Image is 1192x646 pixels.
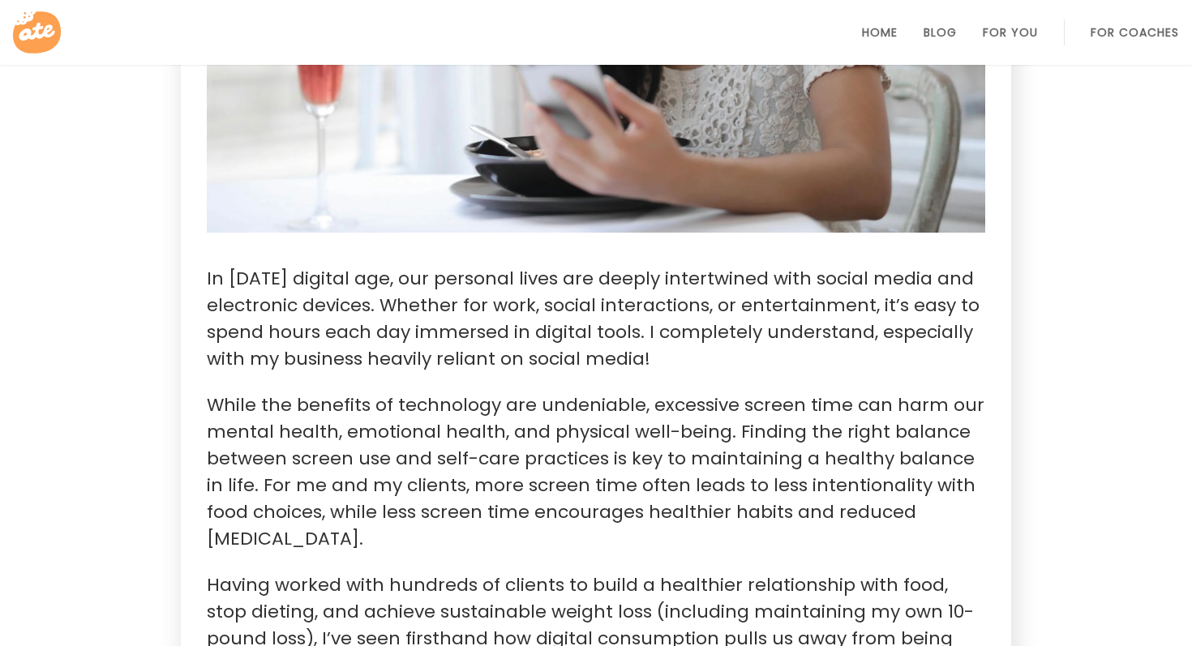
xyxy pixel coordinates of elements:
[207,391,985,552] p: While the benefits of technology are undeniable, excessive screen time can harm our mental health...
[983,26,1038,39] a: For You
[1091,26,1179,39] a: For Coaches
[207,265,985,372] p: In [DATE] digital age, our personal lives are deeply intertwined with social media and electronic...
[924,26,957,39] a: Blog
[862,26,898,39] a: Home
